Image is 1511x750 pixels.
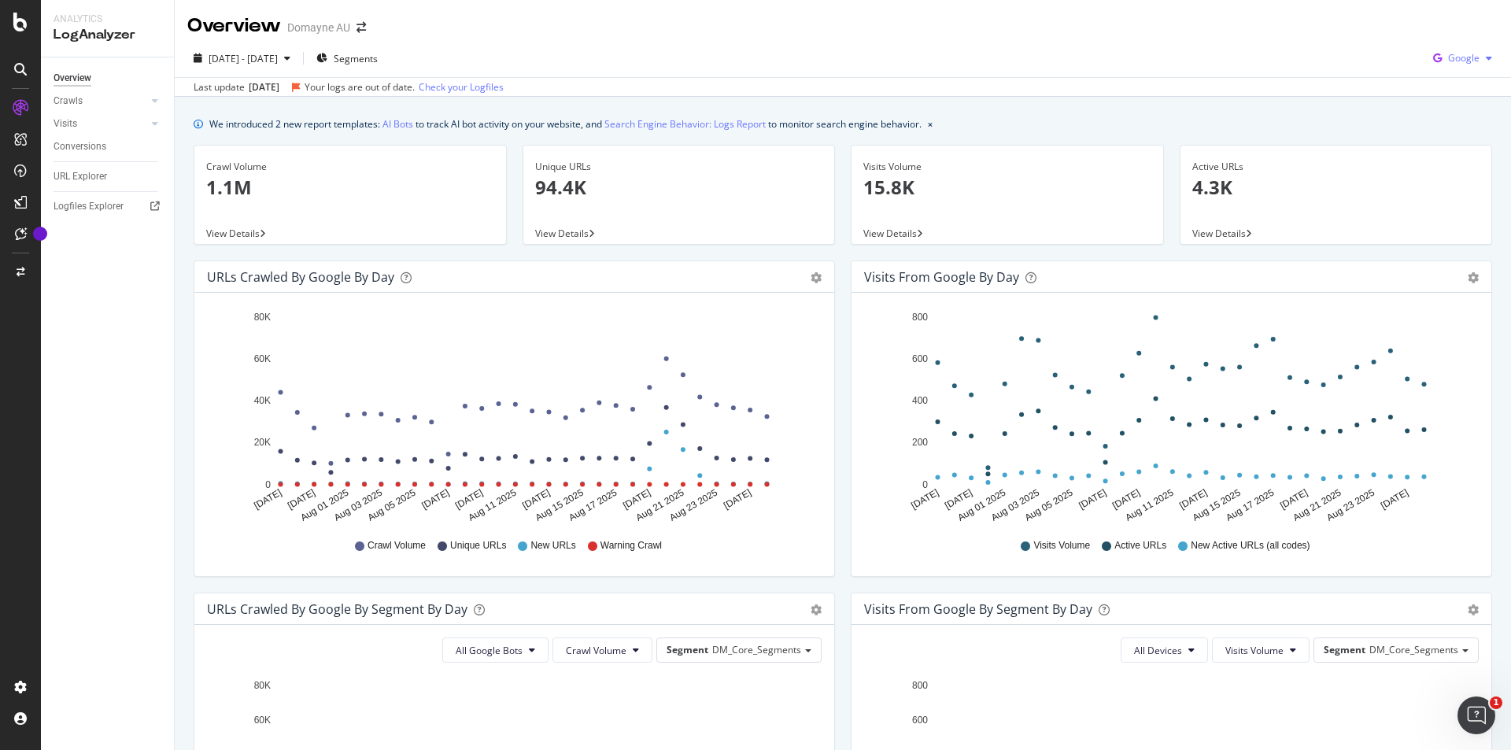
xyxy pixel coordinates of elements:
div: Overview [54,70,91,87]
text: Aug 17 2025 [1224,487,1276,523]
text: Aug 15 2025 [534,487,586,523]
text: [DATE] [1278,487,1310,512]
svg: A chart. [864,305,1473,524]
div: Overview [187,13,281,39]
text: 40K [254,395,271,406]
span: Segment [1324,643,1365,656]
button: All Devices [1121,637,1208,663]
text: Aug 05 2025 [1023,487,1075,523]
text: [DATE] [419,487,451,512]
div: We introduced 2 new report templates: to track AI bot activity on your website, and to monitor se... [209,116,922,132]
button: [DATE] - [DATE] [187,46,297,71]
button: Google [1427,46,1498,71]
span: Visits Volume [1033,539,1090,552]
div: Visits from Google by day [864,269,1019,285]
span: All Google Bots [456,644,523,657]
div: gear [811,604,822,615]
text: [DATE] [1077,487,1108,512]
text: Aug 01 2025 [955,487,1007,523]
text: [DATE] [286,487,317,512]
span: Segments [334,52,378,65]
text: [DATE] [252,487,283,512]
text: [DATE] [1110,487,1142,512]
div: [DATE] [249,80,279,94]
text: 80K [254,680,271,691]
span: DM_Core_Segments [712,643,801,656]
text: [DATE] [1177,487,1209,512]
span: New URLs [530,539,575,552]
span: Crawl Volume [566,644,626,657]
text: Aug 23 2025 [667,487,719,523]
text: [DATE] [453,487,485,512]
span: Warning Crawl [600,539,662,552]
span: Active URLs [1114,539,1166,552]
div: Visits from Google By Segment By Day [864,601,1092,617]
text: Aug 03 2025 [989,487,1041,523]
text: Aug 21 2025 [1291,487,1343,523]
text: Aug 11 2025 [467,487,519,523]
span: New Active URLs (all codes) [1191,539,1310,552]
text: [DATE] [520,487,552,512]
a: Logfiles Explorer [54,198,163,215]
text: [DATE] [1379,487,1410,512]
div: gear [1468,272,1479,283]
span: View Details [206,227,260,240]
text: 800 [912,312,928,323]
a: Conversions [54,139,163,155]
text: [DATE] [722,487,753,512]
div: info banner [194,116,1492,132]
button: All Google Bots [442,637,549,663]
span: Visits Volume [1225,644,1284,657]
a: Check your Logfiles [419,80,504,94]
iframe: Intercom live chat [1457,696,1495,734]
text: 60K [254,715,271,726]
span: [DATE] - [DATE] [209,52,278,65]
a: AI Bots [382,116,413,132]
div: URLs Crawled by Google by day [207,269,394,285]
span: Crawl Volume [368,539,426,552]
text: Aug 05 2025 [366,487,418,523]
text: 400 [912,395,928,406]
text: 0 [922,479,928,490]
div: Tooltip anchor [33,227,47,241]
span: 1 [1490,696,1502,709]
div: Last update [194,80,504,94]
div: Conversions [54,139,106,155]
span: Segment [667,643,708,656]
p: 94.4K [535,174,823,201]
span: Unique URLs [450,539,506,552]
text: 80K [254,312,271,323]
span: View Details [863,227,917,240]
a: Overview [54,70,163,87]
text: [DATE] [621,487,652,512]
div: arrow-right-arrow-left [357,22,366,33]
text: Aug 11 2025 [1124,487,1176,523]
text: 200 [912,438,928,449]
div: Active URLs [1192,160,1480,174]
div: Domayne AU [287,20,350,35]
button: Visits Volume [1212,637,1310,663]
div: URL Explorer [54,168,107,185]
div: Your logs are out of date. [305,80,415,94]
p: 15.8K [863,174,1151,201]
text: 800 [912,680,928,691]
a: Search Engine Behavior: Logs Report [604,116,766,132]
text: Aug 23 2025 [1324,487,1376,523]
text: Aug 21 2025 [634,487,686,523]
div: gear [1468,604,1479,615]
svg: A chart. [207,305,816,524]
text: 600 [912,353,928,364]
div: gear [811,272,822,283]
span: DM_Core_Segments [1369,643,1458,656]
text: [DATE] [909,487,940,512]
p: 1.1M [206,174,494,201]
div: LogAnalyzer [54,26,161,44]
text: Aug 17 2025 [567,487,619,523]
div: Visits [54,116,77,132]
a: Crawls [54,93,147,109]
div: Visits Volume [863,160,1151,174]
span: All Devices [1134,644,1182,657]
div: Logfiles Explorer [54,198,124,215]
button: close banner [924,113,937,135]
